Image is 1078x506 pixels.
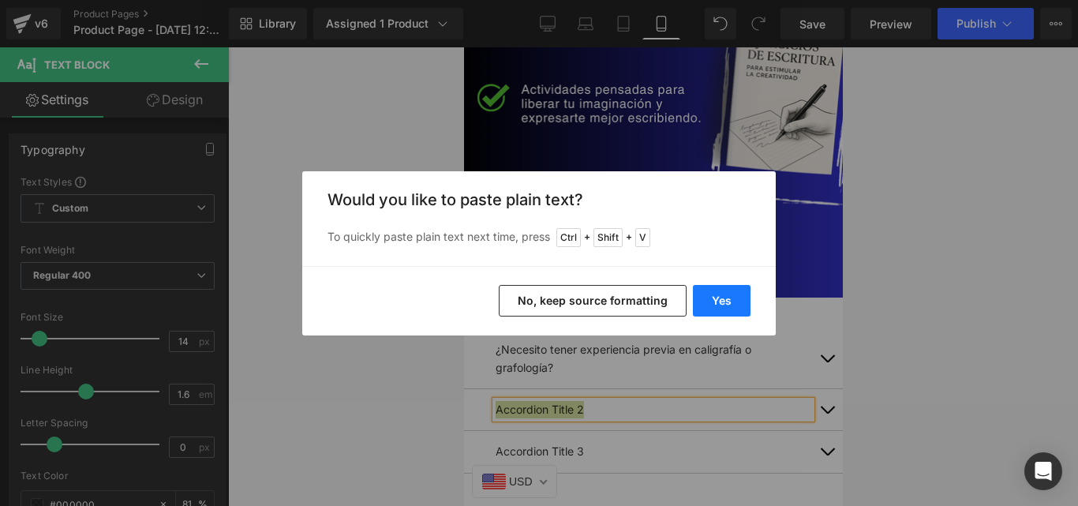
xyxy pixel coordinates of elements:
p: Accordion Title 3 [32,395,347,413]
span: V [635,228,650,247]
button: Yes [693,285,750,317]
button: No, keep source formatting [499,285,687,317]
p: ¿Necesito tener experiencia previa en caligrafía o grafología? [32,294,347,329]
span: Shift [593,228,623,247]
p: Accordion Title 2 [32,354,347,371]
span: + [626,230,632,246]
span: Ctrl [556,228,581,247]
span: USD [45,428,69,440]
div: Open Intercom Messenger [1024,452,1062,490]
p: To quickly paste plain text next time, press [328,228,750,247]
h3: Would you like to paste plain text? [328,190,750,209]
span: + [584,230,590,246]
